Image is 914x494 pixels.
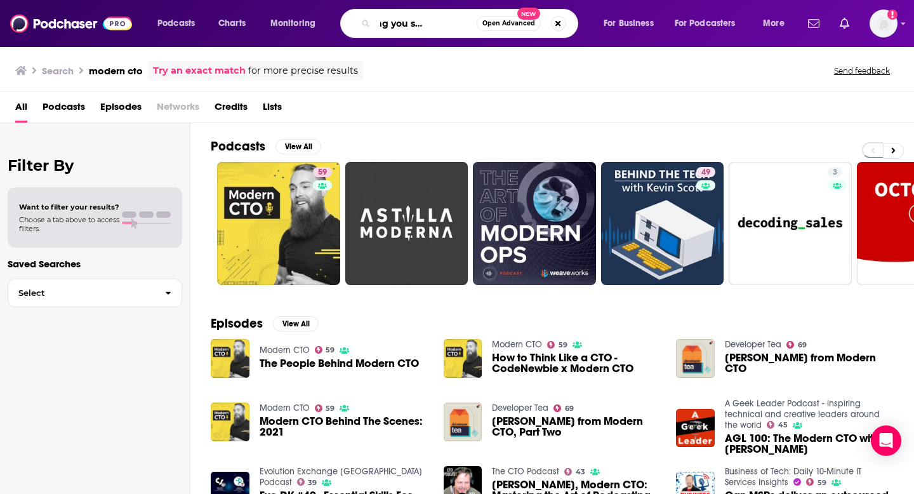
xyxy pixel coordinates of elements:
[10,11,132,36] img: Podchaser - Follow, Share and Rate Podcasts
[517,8,540,20] span: New
[547,341,567,349] a: 59
[725,352,894,374] a: Joel Beasley from Modern CTO
[604,15,654,32] span: For Business
[803,13,825,34] a: Show notifications dropdown
[725,433,894,455] span: AGL 100: The Modern CTO with [PERSON_NAME]
[725,398,880,431] a: A Geek Leader Podcast - inspiring technical and creative leaders around the world
[211,138,265,154] h2: Podcasts
[153,63,246,78] a: Try an exact match
[218,15,246,32] span: Charts
[477,16,541,31] button: Open AdvancedNew
[887,10,897,20] svg: Add a profile image
[492,352,661,374] a: How to Think Like a CTO - CodeNewbie x Modern CTO
[798,342,807,348] span: 69
[675,15,736,32] span: For Podcasters
[8,279,182,307] button: Select
[215,97,248,123] a: Credits
[263,97,282,123] a: Lists
[729,162,852,285] a: 3
[297,478,317,486] a: 39
[492,416,661,437] a: Joel Beasley from Modern CTO, Part Two
[248,63,358,78] span: for more precise results
[676,409,715,448] img: AGL 100: The Modern CTO with Joel Beasley
[559,342,567,348] span: 59
[19,203,119,211] span: Want to filter your results?
[8,289,155,297] span: Select
[275,139,321,154] button: View All
[157,15,195,32] span: Podcasts
[565,406,574,411] span: 69
[492,416,661,437] span: [PERSON_NAME] from Modern CTO, Part Two
[564,468,585,476] a: 43
[89,65,143,77] h3: modern cto
[260,403,310,413] a: Modern CTO
[492,403,548,413] a: Developer Tea
[482,20,535,27] span: Open Advanced
[696,167,715,177] a: 49
[725,352,894,374] span: [PERSON_NAME] from Modern CTO
[725,339,781,350] a: Developer Tea
[701,166,710,179] span: 49
[270,15,315,32] span: Monitoring
[15,97,27,123] span: All
[211,316,263,331] h2: Episodes
[806,478,826,486] a: 59
[778,422,788,428] span: 45
[326,347,334,353] span: 59
[576,469,585,475] span: 43
[211,403,249,441] img: Modern CTO Behind The Scenes: 2021
[42,65,74,77] h3: Search
[19,215,119,233] span: Choose a tab above to access filters.
[211,316,319,331] a: EpisodesView All
[149,13,211,34] button: open menu
[444,339,482,378] img: How to Think Like a CTO - CodeNewbie x Modern CTO
[676,339,715,378] img: Joel Beasley from Modern CTO
[828,167,842,177] a: 3
[217,162,340,285] a: 59
[375,13,477,34] input: Search podcasts, credits, & more...
[8,156,182,175] h2: Filter By
[444,403,482,441] img: Joel Beasley from Modern CTO, Part Two
[260,358,419,369] a: The People Behind Modern CTO
[870,10,897,37] img: User Profile
[260,345,310,356] a: Modern CTO
[260,416,428,437] span: Modern CTO Behind The Scenes: 2021
[100,97,142,123] a: Episodes
[308,480,317,486] span: 39
[870,10,897,37] span: Logged in as megcassidy
[210,13,253,34] a: Charts
[666,13,754,34] button: open menu
[318,166,327,179] span: 59
[326,406,334,411] span: 59
[871,425,901,456] div: Open Intercom Messenger
[725,466,861,488] a: Business of Tech: Daily 10-Minute IT Services Insights
[211,138,321,154] a: PodcastsView All
[601,162,724,285] a: 49
[754,13,800,34] button: open menu
[211,339,249,378] img: The People Behind Modern CTO
[315,404,335,412] a: 59
[763,15,785,32] span: More
[43,97,85,123] a: Podcasts
[835,13,854,34] a: Show notifications dropdown
[833,166,837,179] span: 3
[492,339,542,350] a: Modern CTO
[725,433,894,455] a: AGL 100: The Modern CTO with Joel Beasley
[767,421,788,429] a: 45
[262,13,332,34] button: open menu
[830,65,894,76] button: Send feedback
[553,404,574,412] a: 69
